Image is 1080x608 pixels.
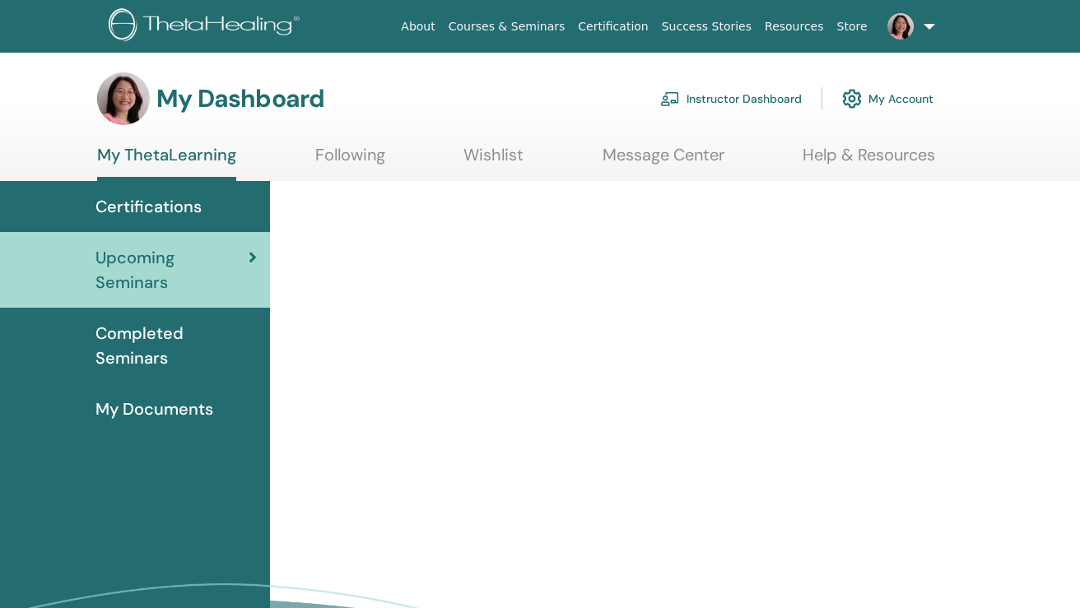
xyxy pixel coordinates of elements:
a: Instructor Dashboard [660,81,802,117]
span: Completed Seminars [95,321,257,370]
a: Message Center [603,145,724,177]
img: default.jpg [97,72,150,125]
a: Help & Resources [803,145,935,177]
a: My Account [842,81,933,117]
a: Wishlist [463,145,524,177]
img: logo.png [109,8,305,45]
img: default.jpg [887,13,914,39]
a: Store [831,12,874,42]
span: Upcoming Seminars [95,245,249,295]
a: About [394,12,441,42]
a: Resources [758,12,831,42]
img: chalkboard-teacher.svg [660,91,680,106]
a: Success Stories [655,12,758,42]
a: Certification [571,12,654,42]
a: Courses & Seminars [442,12,572,42]
a: My ThetaLearning [97,145,236,181]
span: Certifications [95,194,202,219]
h3: My Dashboard [156,84,324,114]
a: Following [315,145,385,177]
img: cog.svg [842,85,862,113]
span: My Documents [95,397,213,421]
